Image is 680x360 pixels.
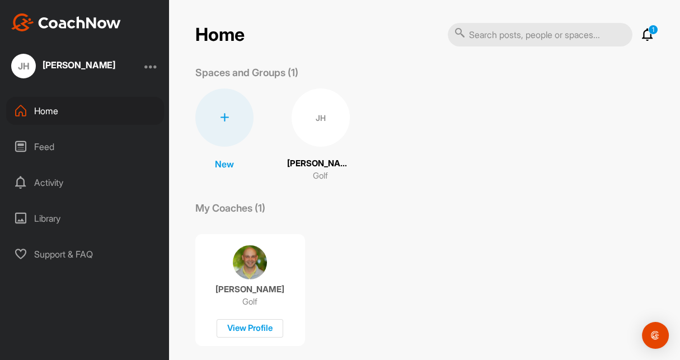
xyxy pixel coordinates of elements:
img: CoachNow [11,13,121,31]
div: Home [6,97,164,125]
div: Open Intercom Messenger [642,322,669,349]
p: Spaces and Groups (1) [195,65,298,80]
p: [PERSON_NAME] [215,284,284,295]
div: [PERSON_NAME] [43,60,115,69]
div: Support & FAQ [6,240,164,268]
p: [PERSON_NAME] [287,157,354,170]
p: New [215,157,234,171]
p: My Coaches (1) [195,200,265,216]
a: JH[PERSON_NAME]Golf [287,88,354,183]
div: Activity [6,169,164,197]
h2: Home [195,24,245,46]
div: Library [6,204,164,232]
img: coach avatar [233,245,267,279]
input: Search posts, people or spaces... [448,23,632,46]
p: Golf [242,296,257,307]
div: Feed [6,133,164,161]
div: JH [292,88,350,147]
p: 1 [648,25,658,35]
div: View Profile [217,319,283,338]
div: JH [11,54,36,78]
p: Golf [313,170,328,183]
